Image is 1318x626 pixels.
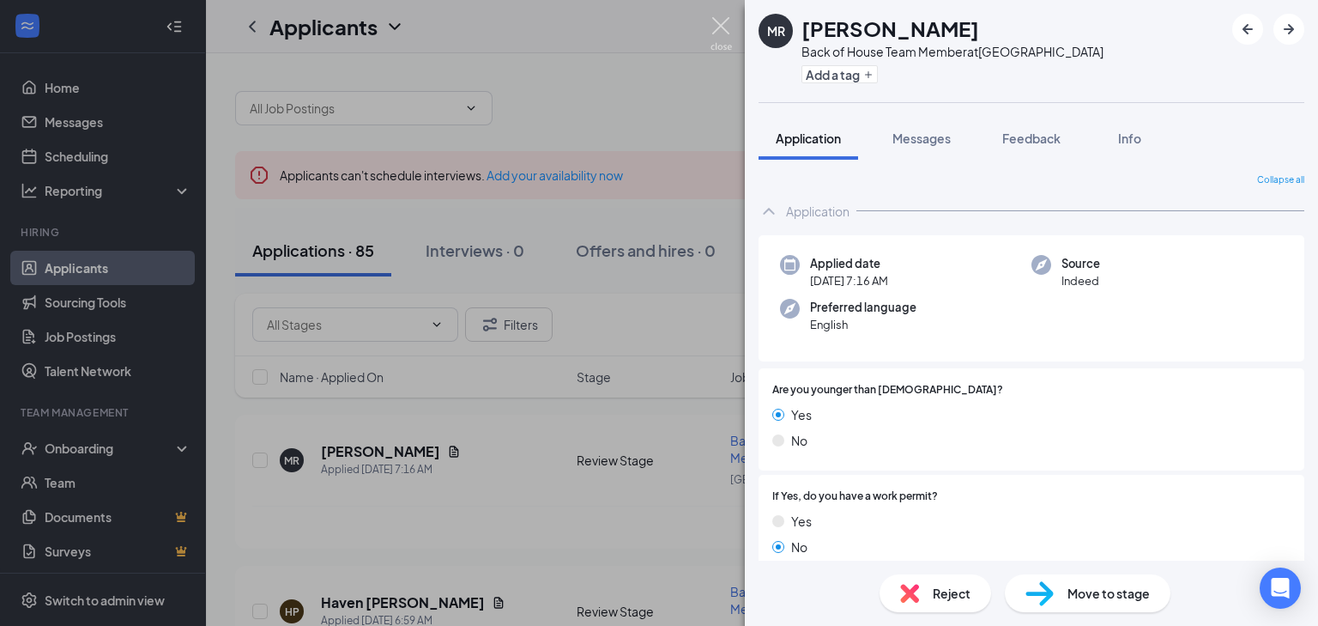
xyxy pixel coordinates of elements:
[801,43,1103,60] div: Back of House Team Member at [GEOGRAPHIC_DATA]
[1067,584,1150,603] span: Move to stage
[892,131,951,146] span: Messages
[776,131,841,146] span: Application
[791,538,807,556] span: No
[1273,14,1304,45] button: ArrowRight
[1279,19,1299,40] svg: ArrowRight
[801,65,878,83] button: PlusAdd a tag
[791,512,812,531] span: Yes
[767,22,785,40] div: MR
[1237,19,1258,40] svg: ArrowLeftNew
[772,382,1003,398] span: Are you younger than [DEMOGRAPHIC_DATA]?
[863,70,874,80] svg: Plus
[772,489,938,505] span: If Yes, do you have a work permit?
[1257,173,1304,187] span: Collapse all
[791,405,812,424] span: Yes
[1260,568,1301,609] div: Open Intercom Messenger
[810,255,888,272] span: Applied date
[810,299,916,316] span: Preferred language
[759,201,779,222] svg: ChevronUp
[933,584,970,603] span: Reject
[1061,255,1100,272] span: Source
[801,14,979,43] h1: [PERSON_NAME]
[1002,131,1061,146] span: Feedback
[786,203,849,220] div: Application
[810,272,888,289] span: [DATE] 7:16 AM
[1061,272,1100,289] span: Indeed
[791,431,807,450] span: No
[810,316,916,333] span: English
[1118,131,1141,146] span: Info
[1232,14,1263,45] button: ArrowLeftNew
